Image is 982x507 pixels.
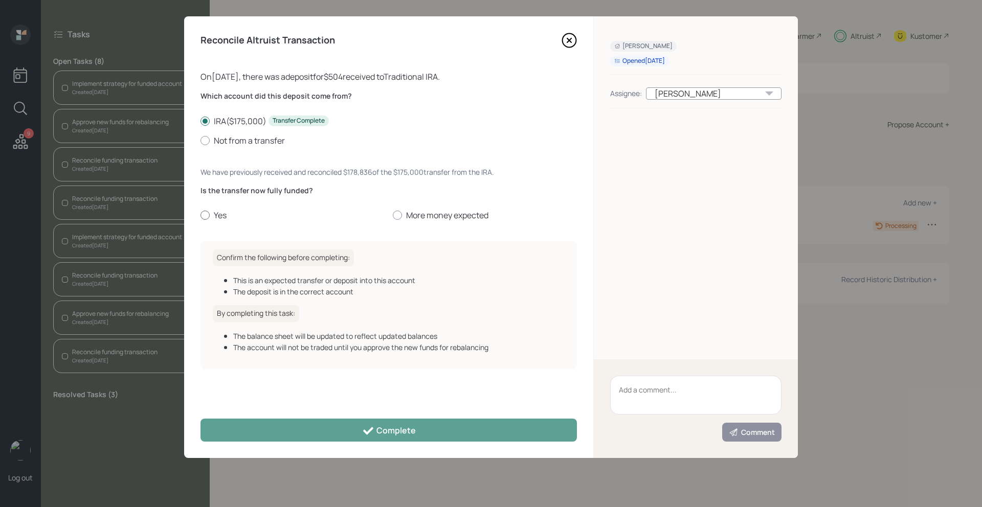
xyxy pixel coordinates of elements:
[200,419,577,442] button: Complete
[200,91,577,101] label: Which account did this deposit come from?
[200,210,385,221] label: Yes
[233,342,565,353] div: The account will not be traded until you approve the new funds for rebalancing
[213,249,354,266] h6: Confirm the following before completing:
[614,57,665,65] div: Opened [DATE]
[393,210,577,221] label: More money expected
[233,331,565,341] div: The balance sheet will be updated to reflect updated balances
[362,425,416,437] div: Complete
[213,305,299,322] h6: By completing this task:
[200,35,335,46] h4: Reconcile Altruist Transaction
[233,275,565,286] div: This is an expected transfer or deposit into this account
[200,135,577,146] label: Not from a transfer
[614,42,673,51] div: [PERSON_NAME]
[200,167,577,177] div: We have previously received and reconciled $178,836 of the $175,000 transfer from the IRA .
[610,88,642,99] div: Assignee:
[646,87,782,100] div: [PERSON_NAME]
[200,116,577,127] label: IRA ( $175,000 )
[200,186,577,196] label: Is the transfer now fully funded?
[273,117,325,125] div: Transfer Complete
[729,427,775,437] div: Comment
[233,286,565,297] div: The deposit is in the correct account
[200,71,577,83] div: On [DATE] , there was a deposit for $504 received to Traditional IRA .
[722,423,782,442] button: Comment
